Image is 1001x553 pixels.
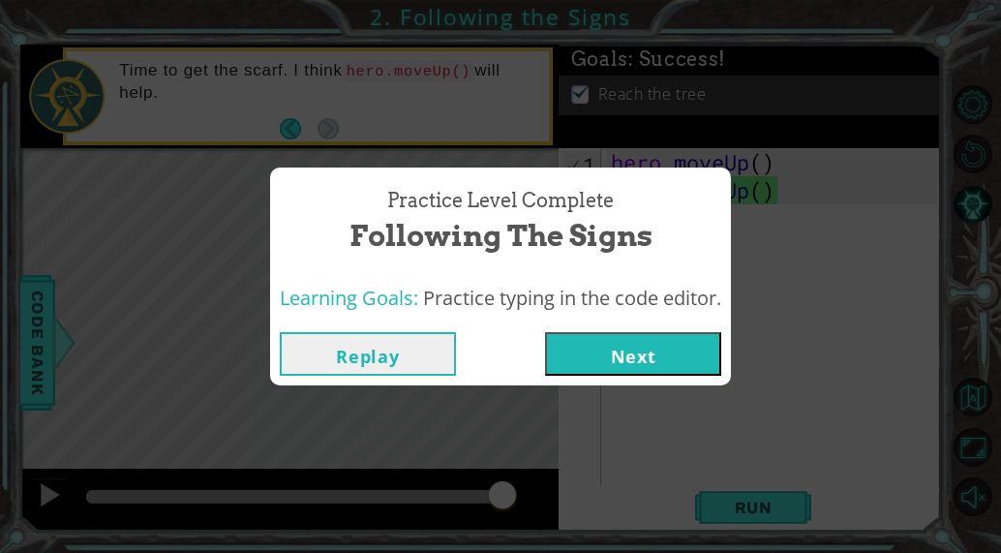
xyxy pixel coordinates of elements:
[349,215,652,257] span: Following the Signs
[545,332,721,376] button: Next
[280,285,418,311] span: Learning Goals:
[423,285,721,311] span: Practice typing in the code editor.
[387,187,614,215] span: Practice Level Complete
[280,332,456,376] button: Replay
